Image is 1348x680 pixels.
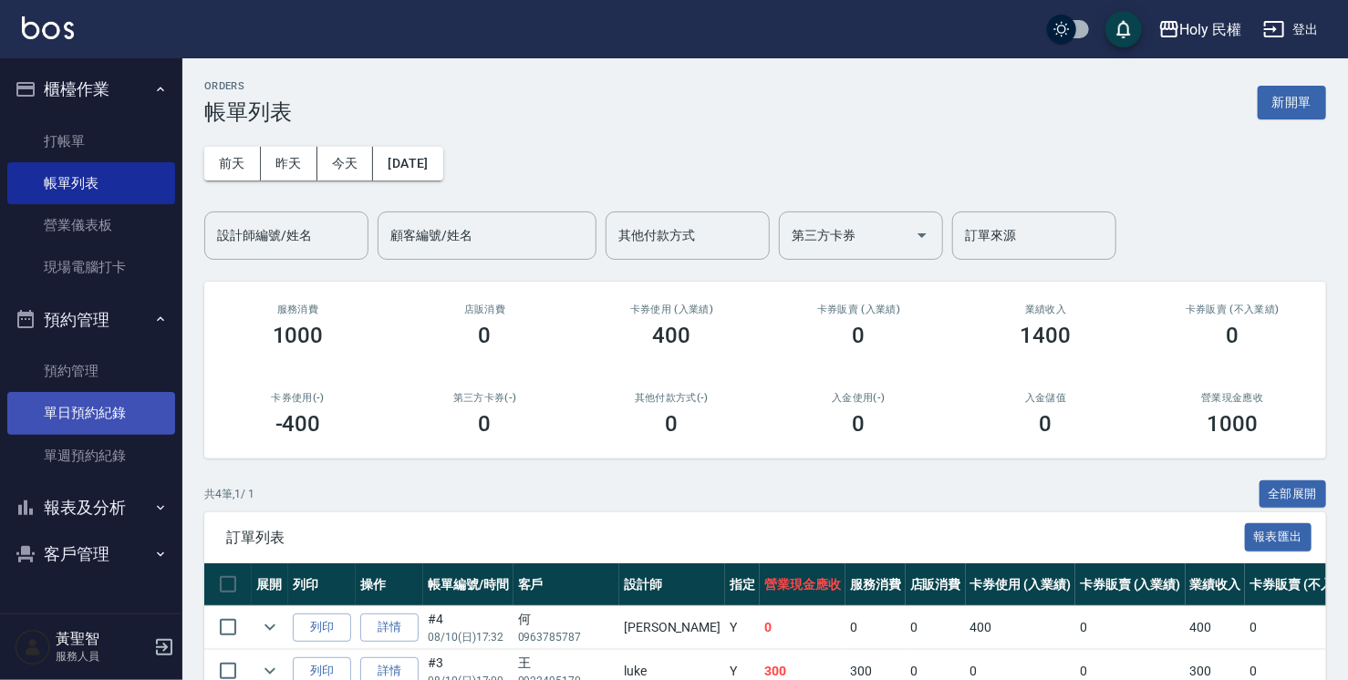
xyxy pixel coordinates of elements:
[423,606,513,649] td: #4
[513,563,619,606] th: 客戶
[479,411,492,437] h3: 0
[413,392,556,404] h2: 第三方卡券(-)
[7,484,175,531] button: 報表及分析
[252,563,288,606] th: 展開
[966,563,1076,606] th: 卡券使用 (入業績)
[1186,563,1246,606] th: 業績收入
[7,392,175,434] a: 單日預約紀錄
[1256,13,1326,46] button: 登出
[7,204,175,246] a: 營業儀表板
[787,392,930,404] h2: 入金使用(-)
[518,654,615,673] div: 王
[7,246,175,288] a: 現場電腦打卡
[1040,411,1052,437] h3: 0
[226,304,369,315] h3: 服務消費
[7,120,175,162] a: 打帳單
[7,531,175,578] button: 客戶管理
[907,221,937,250] button: Open
[619,563,725,606] th: 設計師
[1245,528,1312,545] a: 報表匯出
[373,147,442,180] button: [DATE]
[7,435,175,477] a: 單週預約紀錄
[974,392,1117,404] h2: 入金儲值
[293,613,351,642] button: 列印
[479,323,492,348] h3: 0
[256,613,284,641] button: expand row
[413,304,556,315] h2: 店販消費
[15,629,51,665] img: Person
[317,147,374,180] button: 今天
[619,606,725,649] td: [PERSON_NAME]
[261,147,317,180] button: 昨天
[600,392,743,404] h2: 其他付款方式(-)
[906,563,966,606] th: 店販消費
[760,563,845,606] th: 營業現金應收
[360,613,419,642] a: 詳情
[518,610,615,629] div: 何
[853,411,866,437] h3: 0
[1161,392,1304,404] h2: 營業現金應收
[275,411,321,437] h3: -400
[1021,323,1072,348] h3: 1400
[1245,523,1312,551] button: 報表匯出
[7,162,175,204] a: 帳單列表
[22,16,74,39] img: Logo
[787,304,930,315] h2: 卡券販賣 (入業績)
[7,350,175,392] a: 預約管理
[273,323,324,348] h3: 1000
[974,304,1117,315] h2: 業績收入
[1258,86,1326,119] button: 新開單
[1227,323,1239,348] h3: 0
[56,630,149,648] h5: 黃聖智
[853,323,866,348] h3: 0
[760,606,845,649] td: 0
[1075,606,1186,649] td: 0
[204,80,292,92] h2: ORDERS
[7,66,175,113] button: 櫃檯作業
[356,563,423,606] th: 操作
[1075,563,1186,606] th: 卡券販賣 (入業績)
[966,606,1076,649] td: 400
[56,648,149,665] p: 服務人員
[288,563,356,606] th: 列印
[226,392,369,404] h2: 卡券使用(-)
[1105,11,1142,47] button: save
[845,563,906,606] th: 服務消費
[204,147,261,180] button: 前天
[1186,606,1246,649] td: 400
[1208,411,1259,437] h3: 1000
[1180,18,1242,41] div: Holy 民權
[725,606,760,649] td: Y
[1151,11,1249,48] button: Holy 民權
[845,606,906,649] td: 0
[1260,480,1327,509] button: 全部展開
[725,563,760,606] th: 指定
[204,99,292,125] h3: 帳單列表
[423,563,513,606] th: 帳單編號/時間
[428,629,509,645] p: 08/10 (日) 17:32
[906,606,966,649] td: 0
[518,629,615,645] p: 0963785787
[600,304,743,315] h2: 卡券使用 (入業績)
[7,296,175,344] button: 預約管理
[226,529,1245,547] span: 訂單列表
[204,486,254,502] p: 共 4 筆, 1 / 1
[666,411,679,437] h3: 0
[1258,93,1326,110] a: 新開單
[653,323,691,348] h3: 400
[1161,304,1304,315] h2: 卡券販賣 (不入業績)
